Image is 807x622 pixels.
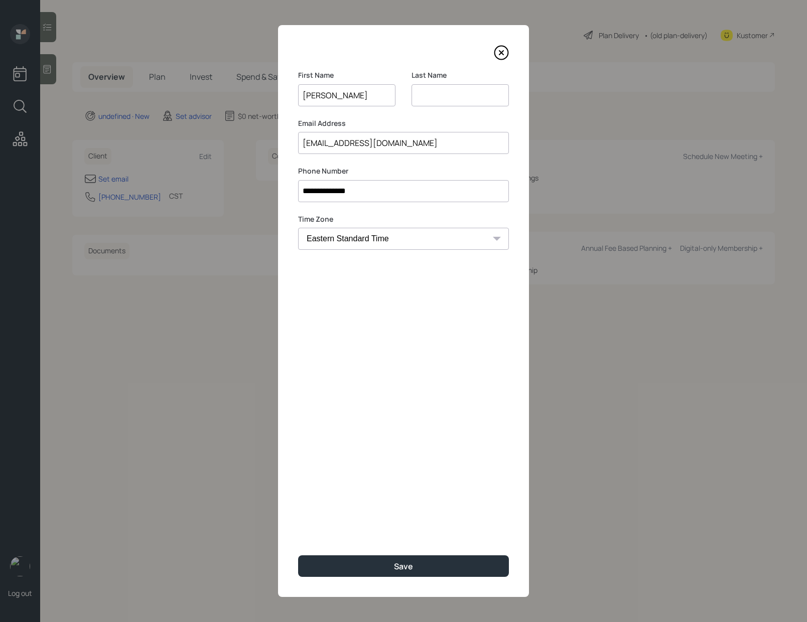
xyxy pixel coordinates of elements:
label: Phone Number [298,166,509,176]
label: Last Name [412,70,509,80]
label: Time Zone [298,214,509,224]
label: First Name [298,70,395,80]
label: Email Address [298,118,509,128]
div: Save [394,561,413,572]
button: Save [298,555,509,577]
